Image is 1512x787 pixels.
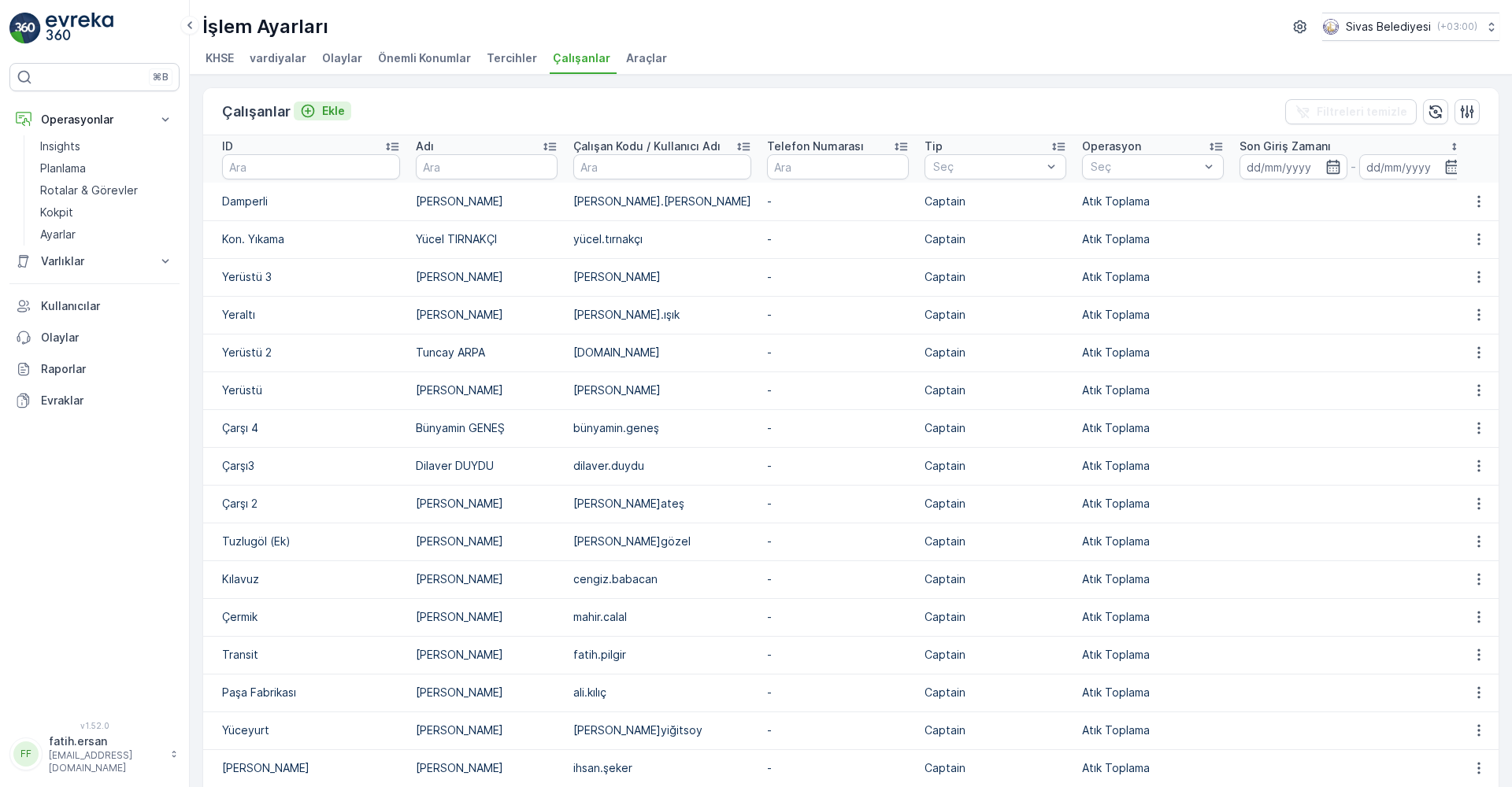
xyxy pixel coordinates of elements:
td: - [759,711,917,749]
p: Paşa Fabrikası [222,685,400,700]
p: Çarşı 4 [222,420,400,436]
p: dilaver.duydu [573,458,751,474]
p: [PERSON_NAME] [416,534,558,549]
td: - [759,485,917,523]
p: [PERSON_NAME] [416,647,558,663]
button: Ekle [294,102,351,120]
p: Sivas Belediyesi [1346,19,1431,35]
p: Yerüstü 2 [222,345,400,360]
span: Tercihler [487,50,537,66]
p: Captain [925,345,1066,360]
p: Atık Toplama [1082,382,1150,398]
p: Atık Toplama [1082,722,1150,738]
p: [PERSON_NAME] [416,760,558,776]
p: Captain [925,760,1066,776]
p: Son Giriş Zamanı [1240,139,1331,154]
p: Atık Toplama [1082,269,1150,285]
a: Rotalar & Görevler [34,179,180,201]
p: Atık Toplama [1082,571,1150,587]
a: Evraklar [9,385,180,416]
button: Operasyonlar [9,104,180,135]
td: - [759,560,917,598]
a: Insights [34,135,180,157]
p: Yücel TIRNAKÇI [416,231,558,247]
p: [PERSON_NAME] [416,269,558,285]
p: Ayarlar [40,227,76,242]
p: Captain [925,458,1066,474]
td: - [759,296,917,334]
p: [PERSON_NAME] [416,496,558,512]
p: Insights [40,139,80,154]
p: Transit [222,647,400,663]
p: Captain [925,382,1066,398]
a: Kokpit [34,201,180,224]
input: dd/mm/yyyy [1240,154,1347,179]
p: [PERSON_NAME].[PERSON_NAME] [573,194,751,209]
div: FF [13,741,39,767]
span: vardiyalar [250,50,306,66]
p: Kon. Yıkama [222,231,400,247]
td: - [759,183,917,220]
p: Yerüstü [222,382,400,398]
p: [PERSON_NAME] [573,269,751,285]
p: Rotalar & Görevler [40,183,138,198]
p: [PERSON_NAME] [416,571,558,587]
p: Çarşı 2 [222,496,400,512]
p: Atık Toplama [1082,307,1150,323]
td: - [759,674,917,711]
p: [DOMAIN_NAME] [573,345,751,360]
td: - [759,447,917,485]
p: Captain [925,307,1066,323]
p: ID [222,139,233,154]
input: Ara [573,154,751,179]
p: [PERSON_NAME].ışık [573,307,751,323]
p: Tuncay ARPA [416,345,558,360]
p: Captain [925,722,1066,738]
p: Atık Toplama [1082,685,1150,700]
a: Planlama [34,157,180,179]
p: [PERSON_NAME]yiğitsoy [573,722,751,738]
span: v 1.52.0 [9,721,180,730]
span: Olaylar [322,50,362,66]
p: Tip [925,139,943,154]
p: ali.kılıç [573,685,751,700]
p: Captain [925,647,1066,663]
td: - [759,220,917,258]
td: - [759,409,917,447]
p: Filtreleri temizle [1317,104,1407,120]
p: Çarşı3 [222,458,400,474]
a: Kullanıcılar [9,290,180,322]
p: Kokpit [40,205,73,220]
p: [PERSON_NAME] [416,685,558,700]
p: Atık Toplama [1082,647,1150,663]
p: Atık Toplama [1082,760,1150,776]
a: Ayarlar [34,224,180,246]
p: Planlama [40,161,86,176]
p: Evraklar [41,393,173,408]
span: Araçlar [626,50,667,66]
p: Damperli [222,194,400,209]
p: bünyamin.geneş [573,420,751,436]
p: Adı [416,139,434,154]
p: ( +03:00 ) [1437,20,1477,33]
p: [EMAIL_ADDRESS][DOMAIN_NAME] [49,749,162,774]
p: ihsan.şeker [573,760,751,776]
td: - [759,636,917,674]
p: Yerüstü 3 [222,269,400,285]
p: [PERSON_NAME]ateş [573,496,751,512]
button: Sivas Belediyesi(+03:00) [1322,13,1499,41]
p: [PERSON_NAME] [573,382,751,398]
p: ⌘B [153,71,169,83]
p: Operasyonlar [41,112,148,127]
button: Filtreleri temizle [1285,99,1417,124]
p: cengiz.babacan [573,571,751,587]
img: logo_light-DOdMpM7g.png [46,13,113,44]
a: Olaylar [9,322,180,353]
p: Atık Toplama [1082,458,1150,474]
button: Varlıklar [9,246,180,277]
p: Atık Toplama [1082,345,1150,360]
p: Çermik [222,609,400,625]
p: [PERSON_NAME] [416,609,558,625]
p: Captain [925,685,1066,700]
p: Telefon Numarası [767,139,864,154]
